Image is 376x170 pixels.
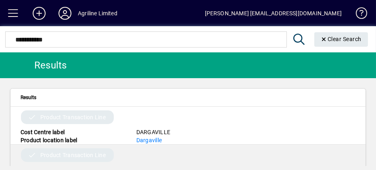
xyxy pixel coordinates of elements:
[40,151,106,159] span: Product Transaction Line
[52,6,78,21] button: Profile
[21,93,36,102] span: Results
[34,59,69,72] div: Results
[205,7,342,20] div: [PERSON_NAME] [EMAIL_ADDRESS][DOMAIN_NAME]
[350,2,366,28] a: Knowledge Base
[136,129,171,135] a: DARGAVILLE
[314,32,368,47] button: Clear
[321,36,362,42] span: Clear Search
[136,137,162,143] a: Dargaville
[26,6,52,21] button: Add
[15,136,130,144] div: Product location label
[15,128,130,136] div: Cost Centre label
[40,113,106,121] span: Product Transaction Line
[78,7,117,20] div: Agriline Limited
